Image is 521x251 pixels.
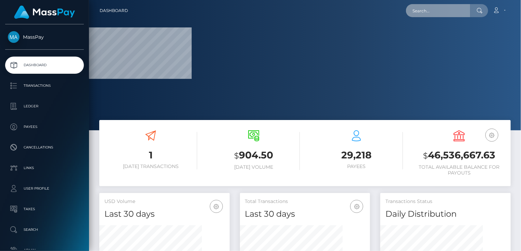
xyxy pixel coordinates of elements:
[104,198,225,205] h5: USD Volume
[5,98,84,115] a: Ledger
[385,208,506,220] h4: Daily Distribution
[8,183,81,194] p: User Profile
[8,163,81,173] p: Links
[8,31,20,43] img: MassPay
[100,3,128,18] a: Dashboard
[8,122,81,132] p: Payees
[8,60,81,70] p: Dashboard
[234,151,239,160] small: $
[5,180,84,197] a: User Profile
[8,225,81,235] p: Search
[14,5,75,19] img: MassPay Logo
[5,139,84,156] a: Cancellations
[245,198,365,205] h5: Total Transactions
[5,221,84,238] a: Search
[413,148,506,163] h3: 46,536,667.63
[8,142,81,153] p: Cancellations
[5,34,84,40] span: MassPay
[8,81,81,91] p: Transactions
[104,148,197,162] h3: 1
[310,148,403,162] h3: 29,218
[423,151,428,160] small: $
[104,164,197,169] h6: [DATE] Transactions
[5,77,84,94] a: Transactions
[5,159,84,177] a: Links
[245,208,365,220] h4: Last 30 days
[8,204,81,214] p: Taxes
[104,208,225,220] h4: Last 30 days
[406,4,470,17] input: Search...
[207,164,300,170] h6: [DATE] Volume
[5,118,84,135] a: Payees
[385,198,506,205] h5: Transactions Status
[5,57,84,74] a: Dashboard
[8,101,81,111] p: Ledger
[310,164,403,169] h6: Payees
[5,201,84,218] a: Taxes
[207,148,300,163] h3: 904.50
[413,164,506,176] h6: Total Available Balance for Payouts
